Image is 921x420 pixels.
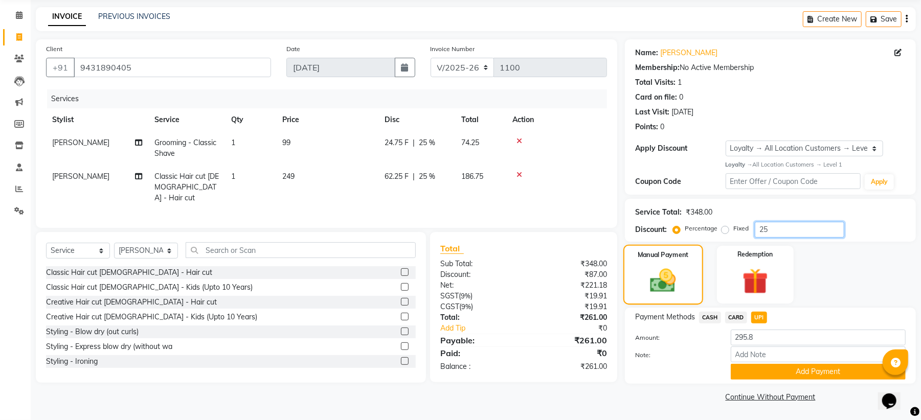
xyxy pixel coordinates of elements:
span: 186.75 [461,172,483,181]
span: 1 [231,138,235,147]
img: _cash.svg [642,266,684,295]
a: INVOICE [48,8,86,26]
th: Stylist [46,108,148,131]
span: Payment Methods [635,312,695,322]
div: Name: [635,48,658,58]
span: [PERSON_NAME] [52,172,109,181]
th: Service [148,108,225,131]
span: CARD [725,312,747,323]
th: Total [455,108,506,131]
div: Sub Total: [433,259,524,269]
span: | [413,137,415,148]
div: Last Visit: [635,107,669,118]
div: ₹261.00 [524,312,615,323]
span: CGST [440,302,459,311]
iframe: chat widget [878,379,911,410]
span: 1 [231,172,235,181]
button: Apply [865,174,894,190]
div: ₹261.00 [524,361,615,372]
input: Enter Offer / Coupon Code [726,173,861,189]
label: Fixed [733,224,749,233]
input: Search by Name/Mobile/Email/Code [74,58,271,77]
img: _gift.svg [734,265,776,297]
div: ₹348.00 [686,207,712,218]
div: Classic Hair cut [DEMOGRAPHIC_DATA] - Kids (Upto 10 Years) [46,282,253,293]
label: Redemption [737,250,773,259]
div: Styling - Express blow dry (without wa [46,341,172,352]
div: Balance : [433,361,524,372]
div: [DATE] [671,107,693,118]
span: | [413,171,415,182]
th: Price [276,108,378,131]
span: UPI [751,312,767,323]
a: PREVIOUS INVOICES [98,12,170,21]
a: [PERSON_NAME] [660,48,717,58]
div: Services [47,89,615,108]
button: Create New [803,11,862,27]
div: Apply Discount [635,143,725,154]
div: No Active Membership [635,62,906,73]
a: Add Tip [433,323,539,334]
div: Membership: [635,62,680,73]
span: 62.25 F [385,171,409,182]
div: Creative Hair cut [DEMOGRAPHIC_DATA] - Hair cut [46,297,217,308]
span: 24.75 F [385,137,409,148]
div: Styling - Blow dry (out curls) [46,326,139,337]
span: [PERSON_NAME] [52,138,109,147]
label: Percentage [685,224,717,233]
div: 0 [660,122,664,132]
th: Disc [378,108,455,131]
div: Coupon Code [635,176,725,187]
div: ₹87.00 [524,269,615,280]
strong: Loyalty → [726,161,753,168]
label: Date [286,44,300,54]
span: Classic Hair cut [DEMOGRAPHIC_DATA] - Hair cut [154,172,219,202]
span: 249 [282,172,295,181]
div: Paid: [433,347,524,359]
div: Classic Hair cut [DEMOGRAPHIC_DATA] - Hair cut [46,267,212,278]
span: SGST [440,291,459,300]
div: Creative Hair cut [DEMOGRAPHIC_DATA] - Kids (Upto 10 Years) [46,312,257,322]
span: 9% [461,292,470,300]
div: Card on file: [635,92,677,103]
div: Net: [433,280,524,291]
div: ₹0 [524,347,615,359]
div: Styling - Ironing [46,356,98,367]
div: ₹0 [539,323,615,334]
label: Manual Payment [638,250,689,260]
label: Client [46,44,62,54]
div: Service Total: [635,207,682,218]
th: Action [506,108,607,131]
div: ₹348.00 [524,259,615,269]
input: Add Note [731,346,906,362]
label: Invoice Number [431,44,475,54]
div: ₹221.18 [524,280,615,291]
div: Total Visits: [635,77,676,88]
div: Total: [433,312,524,323]
button: Save [866,11,902,27]
span: Grooming - Classic Shave [154,138,216,158]
th: Qty [225,108,276,131]
div: ( ) [433,291,524,301]
button: +91 [46,58,75,77]
span: 9% [461,302,471,311]
div: ₹19.91 [524,291,615,301]
button: Add Payment [731,364,906,380]
span: 25 % [419,137,435,148]
label: Note: [627,351,723,360]
a: Continue Without Payment [627,392,914,403]
div: Payable: [433,334,524,346]
span: 74.25 [461,138,479,147]
span: 25 % [419,171,435,182]
div: ₹261.00 [524,334,615,346]
div: ( ) [433,301,524,312]
div: Points: [635,122,658,132]
input: Search or Scan [186,242,416,258]
span: Total [440,243,464,254]
span: 99 [282,138,290,147]
div: Discount: [433,269,524,280]
input: Amount [731,330,906,345]
div: ₹19.91 [524,301,615,312]
div: All Location Customers → Level 1 [726,160,906,169]
div: 1 [678,77,682,88]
